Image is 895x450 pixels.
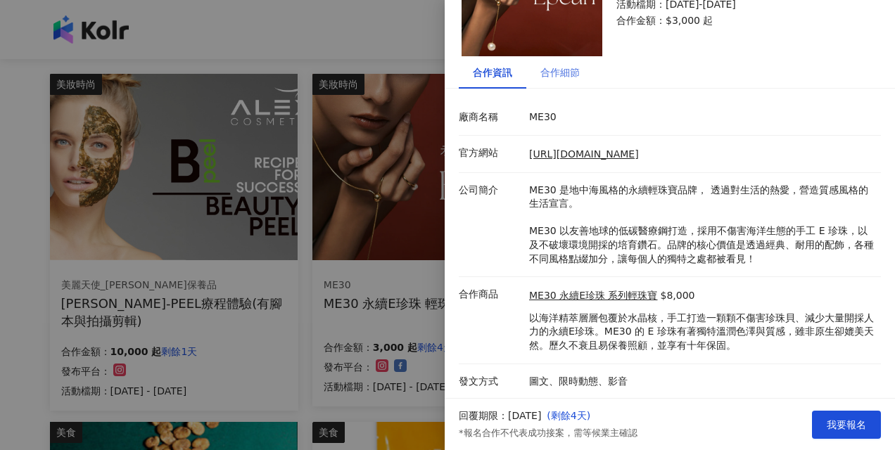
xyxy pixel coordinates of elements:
p: 公司簡介 [459,184,522,198]
a: ME30 永續E珍珠 系列輕珠寶 [529,289,658,303]
p: 合作金額： $3,000 起 [616,14,864,28]
div: 合作細節 [540,65,580,80]
p: $8,000 [661,289,695,303]
p: 以海洋精萃層層包覆於水晶核，手工打造一顆顆不傷害珍珠貝、減少大量開採人力的永續E珍珠。ME30 的 E 珍珠有著獨特溫潤色澤與質感，雖非原生卻媲美天然。歷久不衰且易保養照顧，並享有十年保固。 [529,311,874,353]
p: 圖文、限時動態、影音 [529,375,874,389]
p: ME30 是地中海風格的永續輕珠寶品牌， 透過對生活的熱愛，營造質感風格的生活宣言。 ME30 以友善地球的低碳醫療鋼打造，採用不傷害海洋生態的手工 E 珍珠，以及不破壞環境開採的培育鑽石。品牌... [529,184,874,266]
p: 合作商品 [459,288,522,302]
span: 我要報名 [827,419,866,430]
p: ( 剩餘4天 ) [547,409,637,423]
p: 回覆期限：[DATE] [459,409,541,423]
button: 我要報名 [812,411,881,439]
p: 發文方式 [459,375,522,389]
p: *報名合作不代表成功接案，需等候業主確認 [459,427,637,439]
p: 官方網站 [459,146,522,160]
p: ME30 [529,110,874,124]
div: 合作資訊 [473,65,512,80]
a: [URL][DOMAIN_NAME] [529,148,639,160]
p: 廠商名稱 [459,110,522,124]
